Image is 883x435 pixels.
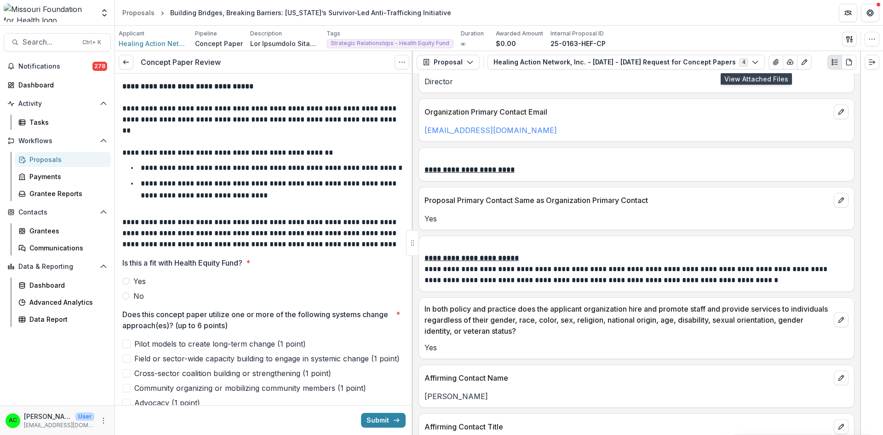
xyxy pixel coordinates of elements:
button: View Attached Files [768,55,783,70]
p: Description [250,29,282,38]
p: Awarded Amount [496,29,543,38]
span: No [133,290,144,302]
a: Payments [15,169,111,184]
span: Contacts [18,209,96,216]
p: Proposal Primary Contact Same as Organization Primary Contact [424,195,830,206]
span: 278 [92,62,107,71]
div: Tasks [29,117,103,127]
a: Advanced Analytics [15,295,111,310]
p: Director [424,76,849,87]
a: Dashboard [4,77,111,93]
p: Yes [424,213,849,224]
button: Notifications278 [4,59,111,74]
a: Proposals [119,6,158,19]
p: Lor Ipsumdolo Sitamet Consectetur adi Elitseddoeiu (TEMP), in utlaboreetd magn Aliquaen’a minimve... [250,39,319,48]
span: Search... [23,38,77,46]
button: Plaintext view [827,55,842,70]
a: Communications [15,240,111,255]
span: Workflows [18,137,96,145]
p: Concept Paper [195,39,243,48]
div: Dashboard [29,280,103,290]
p: [PERSON_NAME] [424,391,849,402]
button: PDF view [842,55,856,70]
button: More [98,415,109,426]
div: Payments [29,172,103,181]
p: Pipeline [195,29,217,38]
p: [PERSON_NAME] [24,412,72,421]
p: Yes [424,342,849,353]
div: Proposals [122,8,155,17]
button: Open Workflows [4,133,111,148]
button: edit [834,313,849,327]
button: edit [834,193,849,208]
div: Grantee Reports [29,189,103,198]
a: Dashboard [15,278,111,293]
img: Missouri Foundation for Health logo [4,4,94,22]
p: Duration [461,29,484,38]
span: Cross-sector coalition building or strengthening (1 point) [134,368,331,379]
button: Options [395,55,409,70]
button: edit [834,419,849,434]
span: Pilot models to create long-term change (1 point) [134,338,306,349]
button: Expand right [865,55,879,70]
button: edit [834,371,849,385]
p: Is this a fit with Health Equity Fund? [122,257,242,268]
p: ∞ [461,39,465,48]
button: Open Activity [4,96,111,111]
button: Submit [361,413,406,428]
p: In both policy and practice does the applicant organization hire and promote staff and provide se... [424,303,830,336]
a: Data Report [15,312,111,327]
span: Field or sector-wide capacity building to engage in systemic change (1 point) [134,353,400,364]
a: Tasks [15,115,111,130]
span: Data & Reporting [18,263,96,271]
button: Proposal [417,55,480,70]
button: edit [834,104,849,119]
span: Activity [18,100,96,108]
a: Grantee Reports [15,186,111,201]
div: Alyssa Curran [9,418,17,423]
a: Grantees [15,223,111,238]
p: Affirming Contact Name [424,372,830,383]
p: User [75,412,94,421]
div: Dashboard [18,80,103,90]
p: [EMAIL_ADDRESS][DOMAIN_NAME] [24,421,94,429]
span: Community organizing or mobilizing community members (1 point) [134,383,366,394]
a: Healing Action Network Inc [119,39,188,48]
a: Proposals [15,152,111,167]
button: Healing Action Network, Inc. - [DATE] - [DATE] Request for Concept Papers4 [487,55,765,70]
h3: Concept Paper Review [141,58,221,67]
p: Affirming Contact Title [424,421,830,432]
p: Does this concept paper utilize one or more of the following systems change approach(es)? (up to ... [122,309,392,331]
p: Internal Proposal ID [550,29,604,38]
p: 25-0163-HEF-CP [550,39,606,48]
button: Open Contacts [4,205,111,220]
p: Applicant [119,29,144,38]
button: Open Data & Reporting [4,259,111,274]
p: Tags [327,29,340,38]
div: Proposals [29,155,103,164]
p: Organization Primary Contact Email [424,106,830,117]
button: Get Help [861,4,879,22]
nav: breadcrumb [119,6,455,19]
div: Communications [29,243,103,253]
div: Grantees [29,226,103,236]
span: Yes [133,276,146,287]
div: Building Bridges, Breaking Barriers: [US_STATE]’s Survivor-Led Anti-Trafficking Initiative [170,8,451,17]
button: Search... [4,33,111,52]
span: Strategic Relationships - Health Equity Fund [331,40,449,46]
button: Edit as form [797,55,812,70]
div: Advanced Analytics [29,297,103,307]
button: Open entity switcher [98,4,111,22]
p: $0.00 [496,39,516,48]
span: Advocacy (1 point) [134,397,200,408]
div: Ctrl + K [80,37,103,47]
button: Partners [839,4,857,22]
a: [EMAIL_ADDRESS][DOMAIN_NAME] [424,126,557,135]
div: Data Report [29,314,103,324]
span: Notifications [18,63,92,70]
